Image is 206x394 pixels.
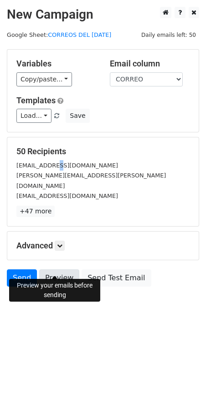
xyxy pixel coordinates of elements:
[16,241,190,251] h5: Advanced
[82,269,151,287] a: Send Test Email
[138,30,199,40] span: Daily emails left: 50
[48,31,111,38] a: CORREOS DEL [DATE]
[16,206,55,217] a: +47 more
[39,269,79,287] a: Preview
[16,146,190,157] h5: 50 Recipients
[160,350,206,394] iframe: Chat Widget
[7,7,199,22] h2: New Campaign
[16,162,118,169] small: [EMAIL_ADDRESS][DOMAIN_NAME]
[16,109,51,123] a: Load...
[66,109,89,123] button: Save
[16,96,56,105] a: Templates
[16,192,118,199] small: [EMAIL_ADDRESS][DOMAIN_NAME]
[7,269,37,287] a: Send
[160,350,206,394] div: Widget de chat
[9,279,100,302] div: Preview your emails before sending
[16,172,166,189] small: [PERSON_NAME][EMAIL_ADDRESS][PERSON_NAME][DOMAIN_NAME]
[16,59,96,69] h5: Variables
[138,31,199,38] a: Daily emails left: 50
[7,31,111,38] small: Google Sheet:
[110,59,190,69] h5: Email column
[16,72,72,86] a: Copy/paste...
